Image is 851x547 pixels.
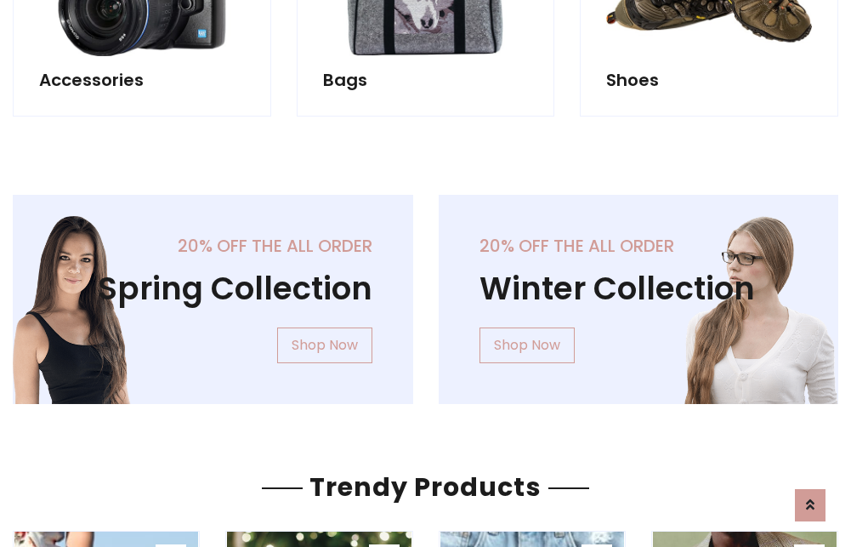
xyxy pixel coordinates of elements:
h1: Winter Collection [479,270,798,307]
h5: Shoes [606,70,812,90]
a: Shop Now [277,328,372,363]
h5: 20% off the all order [479,236,798,256]
span: Trendy Products [303,469,548,505]
h5: 20% off the all order [54,236,372,256]
h5: Bags [323,70,529,90]
a: Shop Now [479,328,575,363]
h1: Spring Collection [54,270,372,307]
h5: Accessories [39,70,245,90]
